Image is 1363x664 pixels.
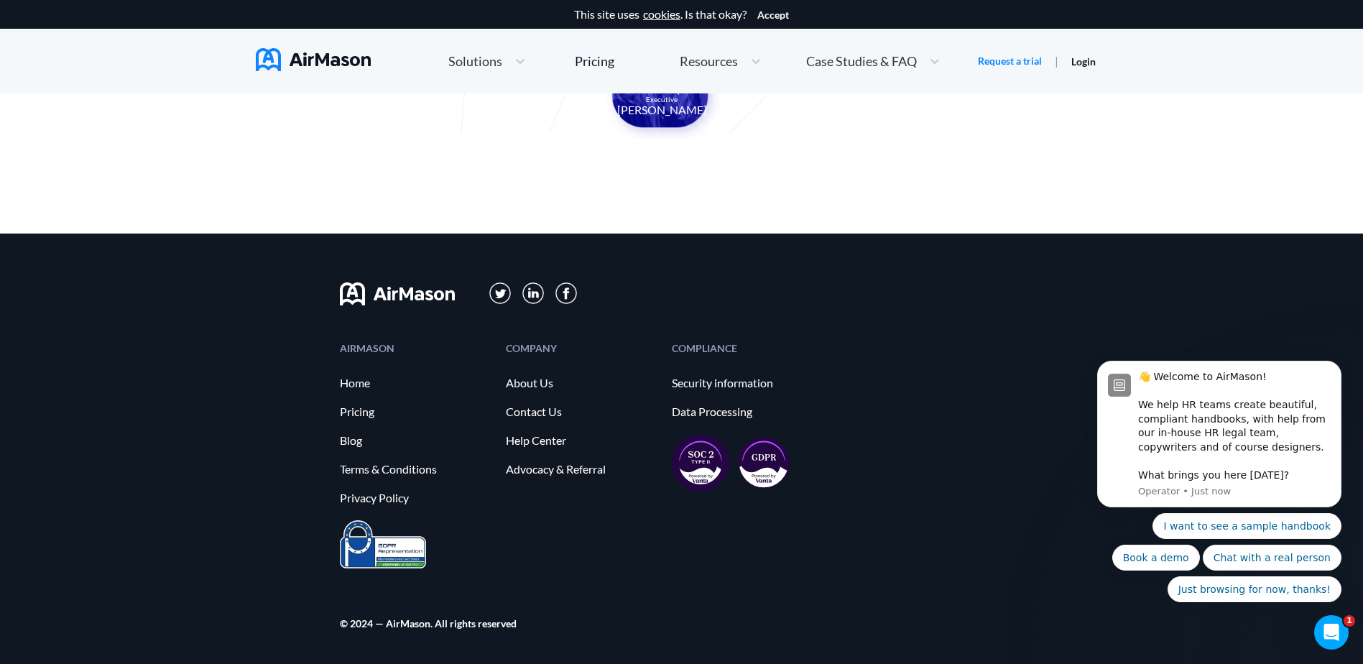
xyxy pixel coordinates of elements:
iframe: Intercom live chat [1314,615,1349,650]
a: Pricing [575,48,614,74]
a: cookies [643,8,680,21]
img: gdpr-98ea35551734e2af8fd9405dbdaf8c18.svg [738,437,790,489]
span: Case Studies & FAQ [806,55,917,68]
a: Contact Us [506,405,657,418]
div: COMPANY [506,343,657,353]
a: Data Processing [672,405,823,418]
a: About Us [506,377,657,389]
a: Privacy Policy [340,492,491,504]
button: Accept cookies [757,9,789,21]
a: Advocacy & Referral [506,463,657,476]
center: Business Development Executive [615,87,708,103]
img: svg+xml;base64,PD94bWwgdmVyc2lvbj0iMS4wIiBlbmNvZGluZz0iVVRGLTgiPz4KPHN2ZyB3aWR0aD0iMzFweCIgaGVpZ2... [522,282,545,305]
div: AIRMASON [340,343,491,353]
a: Help Center [506,434,657,447]
span: | [1055,54,1058,68]
img: prighter-certificate-eu-7c0b0bead1821e86115914626e15d079.png [340,520,426,568]
span: 1 [1344,615,1355,627]
img: svg+xml;base64,PD94bWwgdmVyc2lvbj0iMS4wIiBlbmNvZGluZz0iVVRGLTgiPz4KPHN2ZyB3aWR0aD0iMzBweCIgaGVpZ2... [555,282,577,304]
a: Login [1071,55,1096,68]
a: Request a trial [978,54,1042,68]
img: svg+xml;base64,PD94bWwgdmVyc2lvbj0iMS4wIiBlbmNvZGluZz0iVVRGLTgiPz4KPHN2ZyB3aWR0aD0iMzFweCIgaGVpZ2... [489,282,512,305]
div: © 2024 — AirMason. All rights reserved [340,619,517,628]
img: soc2-17851990f8204ed92eb8cdb2d5e8da73.svg [672,434,729,492]
img: svg+xml;base64,PHN2ZyB3aWR0aD0iMTYwIiBoZWlnaHQ9IjMyIiB2aWV3Qm94PSIwIDAgMTYwIDMyIiBmaWxsPSJub25lIi... [340,282,455,305]
a: Terms & Conditions [340,463,491,476]
span: Solutions [448,55,502,68]
div: Pricing [575,55,614,68]
div: COMPLIANCE [672,343,823,353]
a: Blog [340,434,491,447]
a: Home [340,377,491,389]
img: AirMason Logo [256,48,371,71]
center: [PERSON_NAME] [617,103,707,116]
span: Resources [680,55,738,68]
a: Pricing [340,405,491,418]
iframe: Intercom notifications message [1076,348,1363,611]
a: Security information [672,377,823,389]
